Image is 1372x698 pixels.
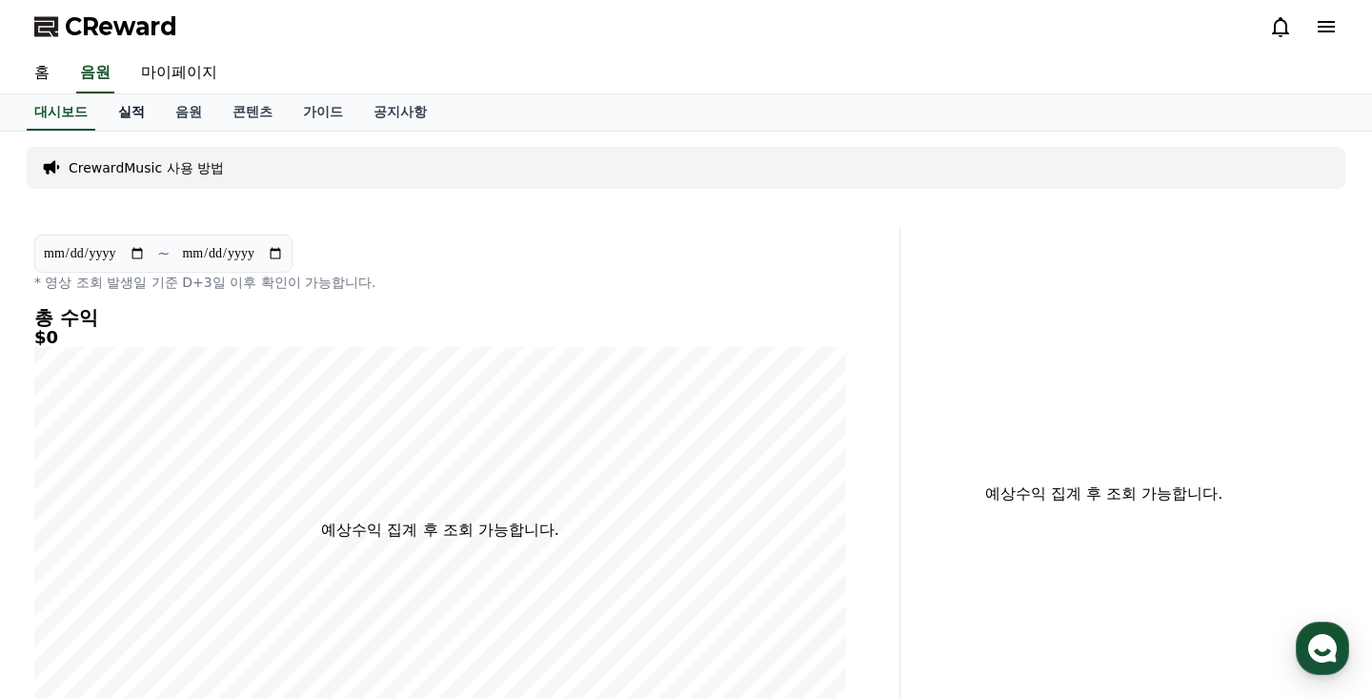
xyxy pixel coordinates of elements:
h5: $0 [34,328,846,347]
a: 홈 [6,540,126,587]
a: 가이드 [288,94,358,131]
a: 마이페이지 [126,53,232,93]
span: 대화 [174,569,197,585]
p: 예상수익 집계 후 조회 가능합니다. [321,519,558,542]
p: 예상수익 집계 후 조회 가능합니다. [916,482,1292,505]
a: 음원 [160,94,217,131]
a: 콘텐츠 [217,94,288,131]
a: 설정 [246,540,366,587]
a: 대화 [126,540,246,587]
a: 음원 [76,53,114,93]
a: 홈 [19,53,65,93]
span: 홈 [60,568,71,584]
span: 설정 [294,568,317,584]
a: 실적 [103,94,160,131]
p: ~ [157,242,170,265]
p: * 영상 조회 발생일 기준 D+3일 이후 확인이 가능합니다. [34,273,846,292]
span: CReward [65,11,177,42]
a: 공지사항 [358,94,442,131]
a: CrewardMusic 사용 방법 [69,158,224,177]
h4: 총 수익 [34,307,846,328]
a: CReward [34,11,177,42]
a: 대시보드 [27,94,95,131]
